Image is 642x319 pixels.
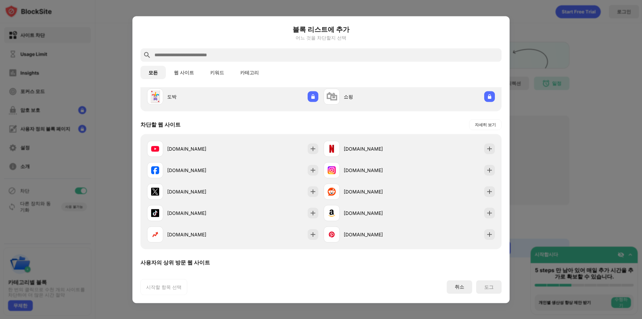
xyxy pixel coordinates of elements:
div: [DOMAIN_NAME] [344,231,409,238]
div: [DOMAIN_NAME] [167,145,233,152]
div: 쇼핑 [344,93,409,100]
div: 차단할 웹 사이트 [140,121,181,128]
img: favicons [328,187,336,195]
div: [DOMAIN_NAME] [344,210,409,217]
img: search.svg [143,51,151,59]
h6: 블록 리스트에 추가 [140,24,502,34]
div: 🛍 [326,90,337,103]
button: 키워드 [202,66,232,79]
div: 사용자의 상위 방문 웹 사이트 [140,259,210,266]
img: favicons [328,230,336,238]
img: favicons [328,209,336,217]
img: favicons [328,145,336,153]
img: favicons [151,187,159,195]
div: [DOMAIN_NAME] [167,231,233,238]
div: 어느 것을 차단할지 선택 [140,35,502,40]
img: favicons [328,166,336,174]
div: 자세히 보기 [475,121,496,128]
div: 도그 [484,284,494,290]
img: favicons [151,145,159,153]
div: [DOMAIN_NAME] [167,210,233,217]
div: 시작할 항목 선택 [146,284,182,290]
div: [DOMAIN_NAME] [167,167,233,174]
div: [DOMAIN_NAME] [344,145,409,152]
div: 취소 [455,284,464,290]
img: favicons [151,166,159,174]
div: [DOMAIN_NAME] [167,188,233,195]
button: 웹 사이트 [166,66,202,79]
img: favicons [151,230,159,238]
button: 카테고리 [232,66,267,79]
div: [DOMAIN_NAME] [344,167,409,174]
button: 모든 [140,66,166,79]
div: 도박 [167,93,233,100]
img: favicons [151,209,159,217]
div: [DOMAIN_NAME] [344,188,409,195]
div: 🃏 [148,90,162,103]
